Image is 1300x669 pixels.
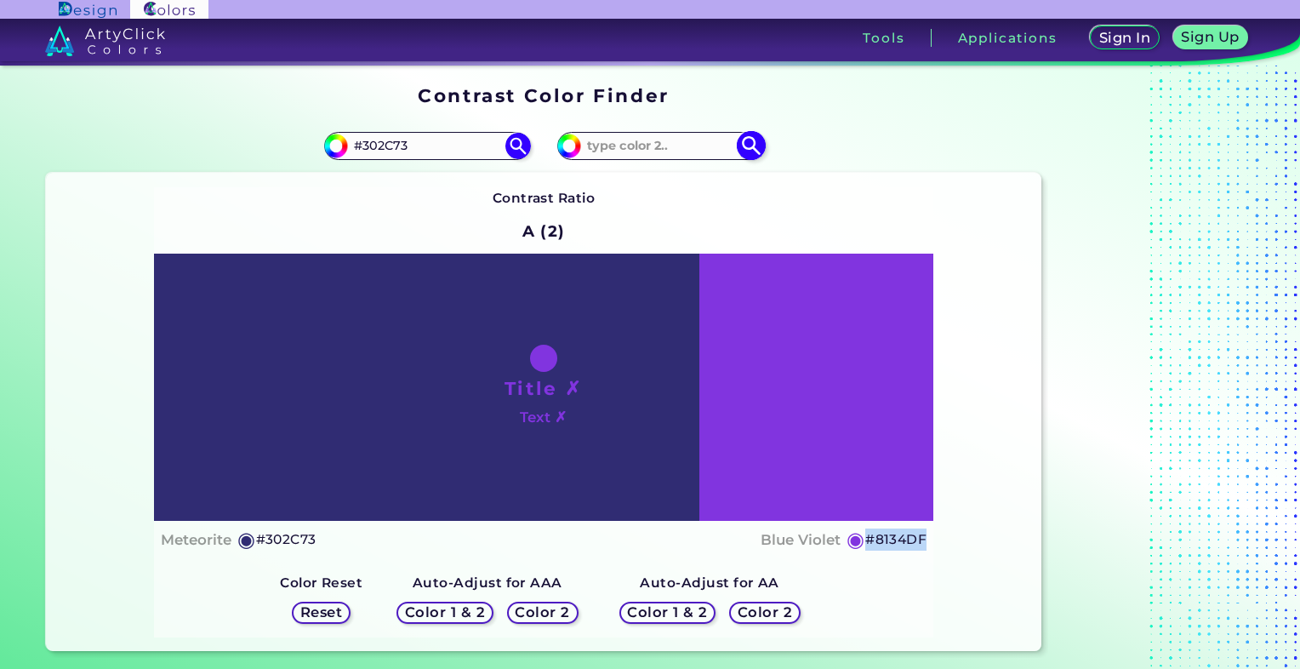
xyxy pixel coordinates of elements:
h1: Title ✗ [505,375,583,401]
h2: A (2) [515,213,573,250]
iframe: Advertisement [1048,79,1261,658]
h4: Text ✗ [520,405,567,430]
h5: Sign Up [1184,31,1237,43]
strong: Contrast Ratio [493,190,596,206]
h3: Applications [958,31,1058,44]
input: type color 1.. [348,134,506,157]
h5: #8134DF [865,529,927,551]
h1: Contrast Color Finder [418,83,669,108]
input: type color 2.. [581,134,739,157]
h5: Color 2 [518,606,567,619]
h5: #302C73 [256,529,316,551]
h5: Color 1 & 2 [408,606,481,619]
h5: ◉ [237,529,256,550]
strong: Auto-Adjust for AAA [413,575,562,591]
h5: Reset [302,606,340,619]
h4: Blue Violet [761,528,841,552]
h5: ◉ [847,529,865,550]
h3: Tools [863,31,904,44]
h4: Meteorite [161,528,231,552]
a: Sign In [1093,27,1156,49]
a: Sign Up [1177,27,1244,49]
h5: Color 2 [740,606,790,619]
img: logo_artyclick_colors_white.svg [45,26,165,56]
img: icon search [505,133,531,158]
h5: Color 1 & 2 [631,606,704,619]
img: ArtyClick Design logo [59,2,116,18]
img: icon search [736,131,766,161]
h5: Sign In [1102,31,1148,44]
strong: Color Reset [280,575,362,591]
strong: Auto-Adjust for AA [640,575,778,591]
